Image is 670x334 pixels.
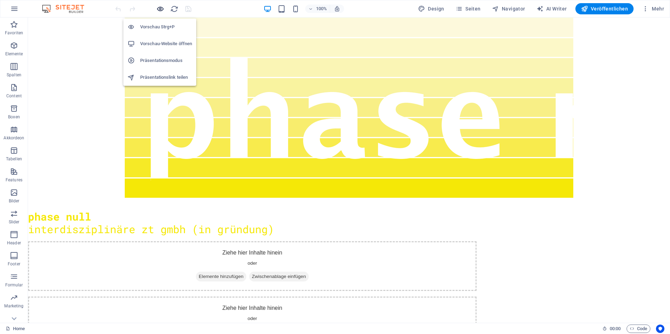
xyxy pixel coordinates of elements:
[581,5,628,12] span: Veröffentlichen
[8,261,20,267] p: Footer
[7,72,21,78] p: Spalten
[415,3,447,14] button: Design
[610,325,621,333] span: 00 00
[534,3,570,14] button: AI Writer
[6,93,22,99] p: Content
[536,5,567,12] span: AI Writer
[602,325,621,333] h6: Session-Zeit
[418,5,444,12] span: Design
[492,5,525,12] span: Navigator
[168,254,218,264] span: Elemente hinzufügen
[456,5,481,12] span: Seiten
[453,3,484,14] button: Seiten
[630,325,647,333] span: Code
[4,303,23,309] p: Marketing
[316,5,327,13] h6: 100%
[140,56,192,65] h6: Präsentationsmodus
[5,282,23,288] p: Formular
[6,177,22,183] p: Features
[656,325,664,333] button: Usercentrics
[489,3,528,14] button: Navigator
[4,135,24,141] p: Akkordeon
[415,3,447,14] div: Design (Strg+Alt+Y)
[639,3,667,14] button: Mehr
[5,51,23,57] p: Elemente
[5,30,23,36] p: Favoriten
[40,5,93,13] img: Editor Logo
[305,5,330,13] button: 100%
[140,23,192,31] h6: Vorschau Strg+P
[627,325,650,333] button: Code
[8,114,20,120] p: Boxen
[7,240,21,246] p: Header
[221,254,281,264] span: Zwischenablage einfügen
[615,326,616,331] span: :
[642,5,664,12] span: Mehr
[9,219,20,225] p: Slider
[140,40,192,48] h6: Vorschau-Website öffnen
[140,73,192,82] h6: Präsentationslink teilen
[6,156,22,162] p: Tabellen
[334,6,340,12] i: Bei Größenänderung Zoomstufe automatisch an das gewählte Gerät anpassen.
[170,5,178,13] button: reload
[575,3,634,14] button: Veröffentlichen
[9,198,20,204] p: Bilder
[6,325,25,333] a: Klick, um Auswahl aufzuheben. Doppelklick öffnet Seitenverwaltung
